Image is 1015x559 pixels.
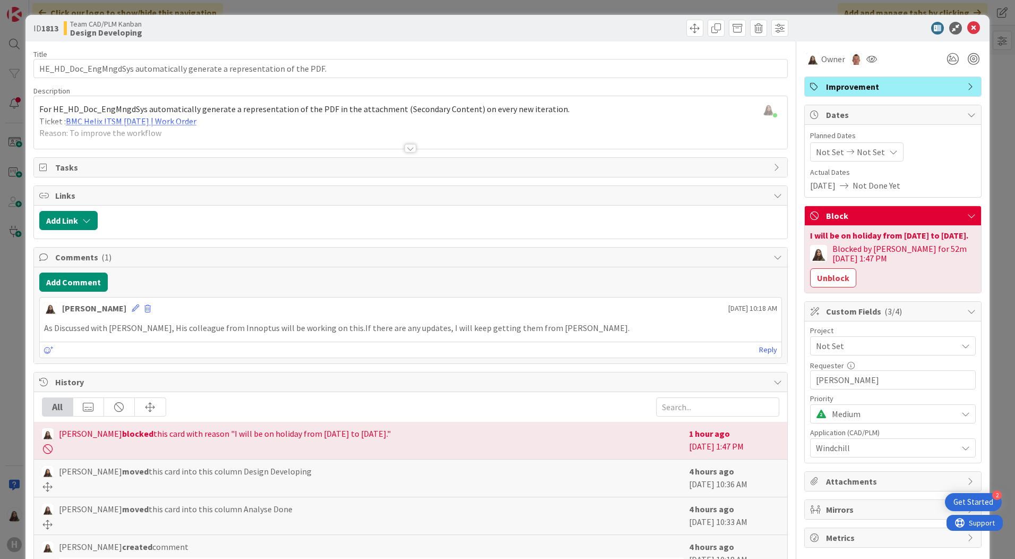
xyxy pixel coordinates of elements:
b: blocked [122,428,153,439]
span: ( 3/4 ) [884,306,902,317]
div: 2 [992,490,1002,500]
button: Add Comment [39,273,108,292]
span: [PERSON_NAME] comment [59,540,188,553]
div: Open Get Started checklist, remaining modules: 2 [945,493,1002,511]
img: KM [810,245,827,262]
span: Custom Fields [826,305,962,318]
p: Ticket : [39,115,782,128]
b: 4 hours ago [689,541,734,552]
img: DgKIAU5DK9CW91CGzAAdOQy4yew5ohpQ.jpeg [761,101,776,116]
label: Title [33,49,47,59]
span: Not Set [816,338,952,353]
span: [DATE] 10:18 AM [728,303,777,314]
b: 4 hours ago [689,466,734,477]
b: 1 hour ago [689,428,730,439]
b: created [122,541,152,552]
div: Blocked by [PERSON_NAME] for 52m [DATE] 1:47 PM [832,244,976,263]
span: Improvement [826,80,962,93]
span: ID [33,22,58,35]
span: Description [33,86,70,96]
a: Reply [759,343,777,357]
span: [DATE] [810,179,836,192]
b: 1813 [41,23,58,33]
span: Mirrors [826,503,962,516]
span: Planned Dates [810,130,976,141]
b: moved [122,466,149,477]
span: [PERSON_NAME] this card into this column Design Developing [59,465,312,478]
b: 4 hours ago [689,504,734,514]
span: Block [826,209,962,222]
span: Metrics [826,531,962,544]
b: Design Developing [70,28,142,37]
img: KM [42,428,54,440]
button: Add Link [39,211,98,230]
div: Project [810,327,976,334]
div: [DATE] 10:33 AM [689,503,779,529]
label: Requester [810,361,844,370]
span: Links [55,189,768,202]
div: [DATE] 1:47 PM [689,427,779,454]
div: Get Started [953,497,993,507]
span: History [55,376,768,388]
span: Owner [821,53,845,65]
div: Priority [810,395,976,402]
span: ( 1 ) [101,252,111,262]
img: KM [806,53,819,65]
img: KM [42,541,54,553]
div: [DATE] 10:36 AM [689,465,779,492]
span: [PERSON_NAME] this card into this column Analyse Done [59,503,293,515]
span: Windchill [816,442,957,454]
span: Not Set [816,146,844,158]
b: moved [122,504,149,514]
p: As Discussed with [PERSON_NAME], His colleague from Innoptus will be working on this.If there are... [44,322,777,334]
img: KM [42,504,54,515]
input: Search... [656,397,779,417]
span: For HE_HD_Doc_EngMngdSys automatically generate a representation of the PDF in the attachment (Se... [39,104,570,114]
span: Not Set [857,146,885,158]
span: Not Done Yet [853,179,900,192]
span: [PERSON_NAME] this card with reason "I will be on holiday from [DATE] to [DATE]." [59,427,391,440]
span: Attachments [826,475,962,488]
a: BMC Helix ITSM [DATE] | Work Order [66,116,196,126]
img: KM [42,466,54,478]
span: Dates [826,108,962,121]
span: Actual Dates [810,167,976,178]
img: TJ [850,53,862,65]
span: Team CAD/PLM Kanban [70,20,142,28]
img: KM [44,302,57,315]
div: [PERSON_NAME] [62,302,126,315]
div: Application (CAD/PLM) [810,429,976,436]
span: Tasks [55,161,768,174]
input: type card name here... [33,59,788,78]
span: Medium [832,406,952,421]
span: Comments [55,251,768,264]
button: Unblock [810,268,856,287]
span: Support [22,2,48,14]
div: I will be on holiday from [DATE] to [DATE]. [810,231,976,240]
div: All [42,398,73,416]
